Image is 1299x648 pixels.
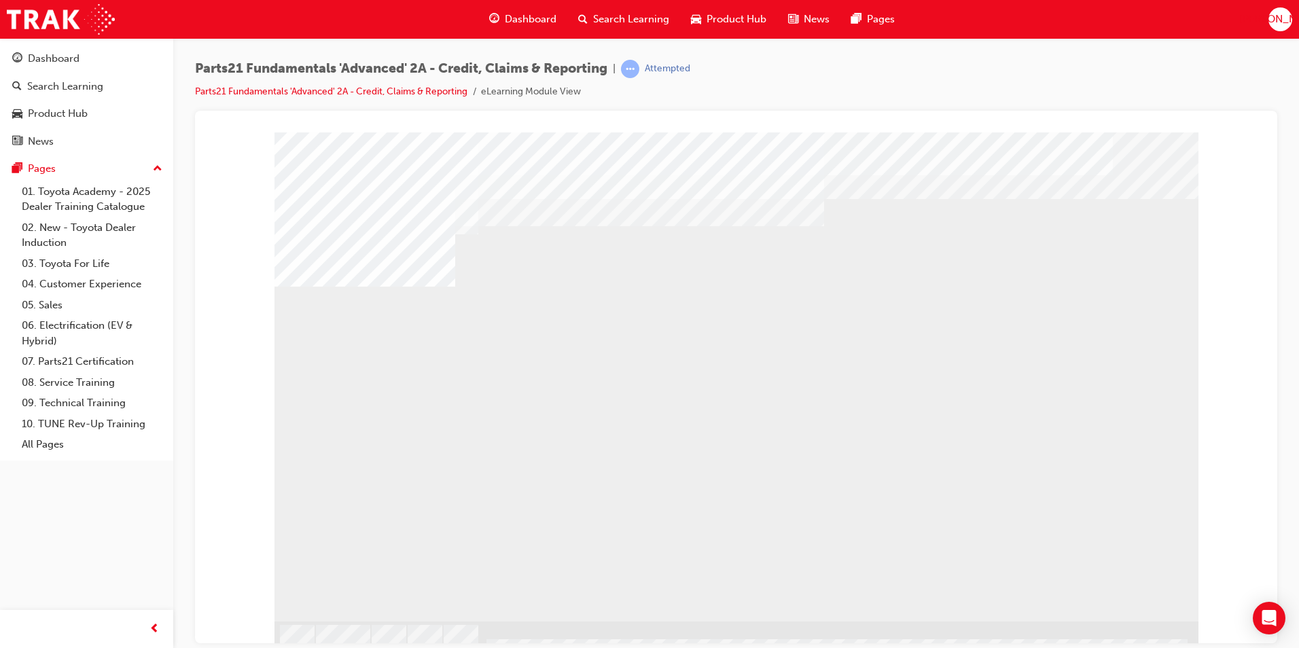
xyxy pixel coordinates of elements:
span: pages-icon [12,163,22,175]
span: Dashboard [505,12,556,27]
span: car-icon [12,108,22,120]
a: 02. New - Toyota Dealer Induction [16,217,168,253]
button: Pages [5,156,168,181]
span: prev-icon [149,621,160,638]
img: Trak [7,4,115,35]
a: Dashboard [5,46,168,71]
div: News [28,134,54,149]
span: News [804,12,830,27]
a: pages-iconPages [840,5,906,33]
a: All Pages [16,434,168,455]
span: Pages [867,12,895,27]
span: Parts21 Fundamentals 'Advanced' 2A - Credit, Claims & Reporting [195,61,607,77]
a: News [5,129,168,154]
a: news-iconNews [777,5,840,33]
span: Search Learning [593,12,669,27]
a: 10. TUNE Rev-Up Training [16,414,168,435]
a: search-iconSearch Learning [567,5,680,33]
a: car-iconProduct Hub [680,5,777,33]
a: Parts21 Fundamentals 'Advanced' 2A - Credit, Claims & Reporting [195,86,467,97]
a: 04. Customer Experience [16,274,168,295]
a: 01. Toyota Academy - 2025 Dealer Training Catalogue [16,181,168,217]
a: guage-iconDashboard [478,5,567,33]
span: search-icon [578,11,588,28]
a: 05. Sales [16,295,168,316]
div: Pages [28,161,56,177]
span: news-icon [788,11,798,28]
a: 06. Electrification (EV & Hybrid) [16,315,168,351]
a: 03. Toyota For Life [16,253,168,274]
span: pages-icon [851,11,861,28]
a: 07. Parts21 Certification [16,351,168,372]
a: Product Hub [5,101,168,126]
a: 08. Service Training [16,372,168,393]
div: Search Learning [27,79,103,94]
span: guage-icon [12,53,22,65]
div: Product Hub [28,106,88,122]
button: DashboardSearch LearningProduct HubNews [5,43,168,156]
a: 09. Technical Training [16,393,168,414]
div: Dashboard [28,51,79,67]
span: Product Hub [707,12,766,27]
span: car-icon [691,11,701,28]
span: learningRecordVerb_ATTEMPT-icon [621,60,639,78]
span: news-icon [12,136,22,148]
span: search-icon [12,81,22,93]
span: | [613,61,616,77]
li: eLearning Module View [481,84,581,100]
span: up-icon [153,160,162,178]
a: Search Learning [5,74,168,99]
div: Open Intercom Messenger [1253,602,1285,634]
span: guage-icon [489,11,499,28]
button: [PERSON_NAME] [1268,7,1292,31]
div: Attempted [645,62,690,75]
